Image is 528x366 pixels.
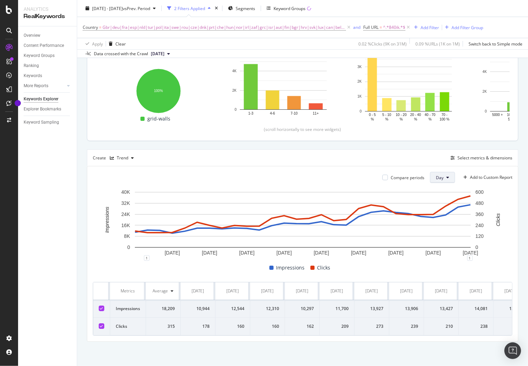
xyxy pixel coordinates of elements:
[469,41,522,47] div: Switch back to Simple mode
[225,3,258,14] button: Segments
[482,70,487,74] text: 4K
[482,90,487,93] text: 2K
[221,323,244,330] div: 160
[147,115,170,123] span: grid-walls
[121,211,130,217] text: 24K
[24,13,71,20] div: RealKeywords
[357,65,362,69] text: 3K
[24,6,71,13] div: Analytics
[24,62,39,69] div: Ranking
[363,24,379,30] span: Full URL
[248,112,253,116] text: 1-3
[476,211,484,217] text: 360
[410,113,421,117] text: 20 - 40
[236,5,255,11] span: Segments
[153,288,168,294] div: Average
[430,306,453,312] div: 13,427
[415,41,460,47] div: 0.09 % URLs ( 1K on 1M )
[232,89,237,92] text: 2K
[331,288,343,294] div: [DATE]
[353,24,360,30] div: and
[24,106,61,113] div: Explorer Bookmarks
[24,95,58,103] div: Keywords Explorer
[24,52,55,59] div: Keyword Groups
[239,250,254,256] text: [DATE]
[291,306,314,312] div: 10,297
[442,23,483,32] button: Add Filter Group
[395,323,418,330] div: 239
[429,118,432,122] text: %
[291,112,298,116] text: 7-10
[380,24,382,30] span: =
[104,207,110,233] text: Impressions
[24,106,72,113] a: Explorer Bookmarks
[93,189,513,258] svg: A chart.
[476,234,484,239] text: 120
[440,118,449,122] text: 100 %
[99,24,101,30] span: =
[94,51,148,57] div: Data crossed with the Crawl
[110,318,146,335] td: Clicks
[499,306,522,312] div: 13,754
[425,113,436,117] text: 40 - 70
[229,48,338,121] svg: A chart.
[24,82,48,90] div: More Reports
[213,5,219,12] div: times
[382,113,391,117] text: 5 - 10
[400,288,413,294] div: [DATE]
[24,42,72,49] a: Content Performance
[313,112,319,116] text: 11+
[174,5,205,11] div: 2 Filters Applied
[485,109,487,113] text: 0
[463,250,478,256] text: [DATE]
[270,112,275,116] text: 4-6
[186,323,210,330] div: 178
[221,306,244,312] div: 12,544
[464,323,488,330] div: 238
[92,41,103,47] div: Apply
[117,156,128,160] div: Trend
[470,175,512,180] div: Add to Custom Report
[395,306,418,312] div: 13,906
[385,118,388,122] text: %
[421,24,439,30] div: Add Filter
[121,200,130,206] text: 32K
[495,214,501,226] text: Clicks
[148,50,173,58] button: [DATE]
[256,306,279,312] div: 12,310
[83,3,159,14] button: [DATE] - [DATE]vsPrev. Period
[470,288,482,294] div: [DATE]
[24,95,72,103] a: Keywords Explorer
[357,95,362,99] text: 1K
[121,190,130,195] text: 40K
[15,100,21,106] div: Tooltip anchor
[24,32,40,39] div: Overview
[154,89,163,93] text: 100%
[116,288,140,294] div: Metrics
[124,234,130,239] text: 8K
[232,69,237,73] text: 4K
[476,190,484,195] text: 600
[106,38,126,49] button: Clear
[261,288,274,294] div: [DATE]
[388,250,404,256] text: [DATE]
[104,65,212,115] div: A chart.
[396,113,407,117] text: 10 - 20
[24,119,72,126] a: Keyword Sampling
[351,250,366,256] text: [DATE]
[317,264,331,272] span: Clicks
[276,264,305,272] span: Impressions
[151,51,164,57] span: 2025 Aug. 26th
[430,172,455,183] button: Day
[435,288,448,294] div: [DATE]
[457,155,512,161] div: Select metrics & dimensions
[414,118,417,122] text: %
[466,38,522,49] button: Switch back to Simple mode
[360,109,362,113] text: 0
[430,323,453,330] div: 210
[186,306,210,312] div: 10,944
[476,200,484,206] text: 480
[256,323,279,330] div: 160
